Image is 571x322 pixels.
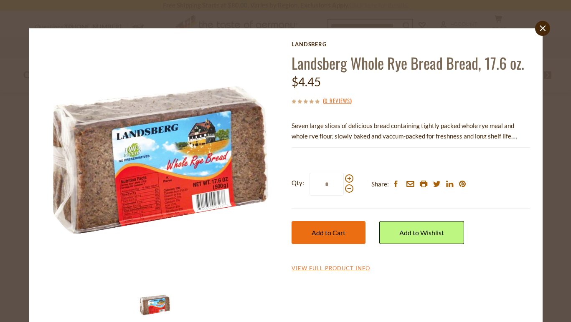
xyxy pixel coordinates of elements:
span: Add to Cart [312,229,345,236]
a: 0 Reviews [325,96,350,106]
input: Qty: [310,173,344,196]
span: ( ) [323,96,352,105]
a: Landsberg [292,41,530,48]
a: Landsberg Whole Rye Bread Bread, 17.6 oz. [292,52,524,74]
a: Add to Wishlist [379,221,464,244]
strong: Qty: [292,178,304,188]
a: View Full Product Info [292,265,370,272]
span: $4.45 [292,75,321,89]
button: Add to Cart [292,221,365,244]
img: Landsberg Whole Rye Bread [138,288,172,322]
img: Landsberg Whole Rye Bread [41,41,280,279]
span: Share: [371,179,389,189]
p: Seven large slices of delicious bread containing tightly packed whole rye meal and whole rye flou... [292,121,530,141]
